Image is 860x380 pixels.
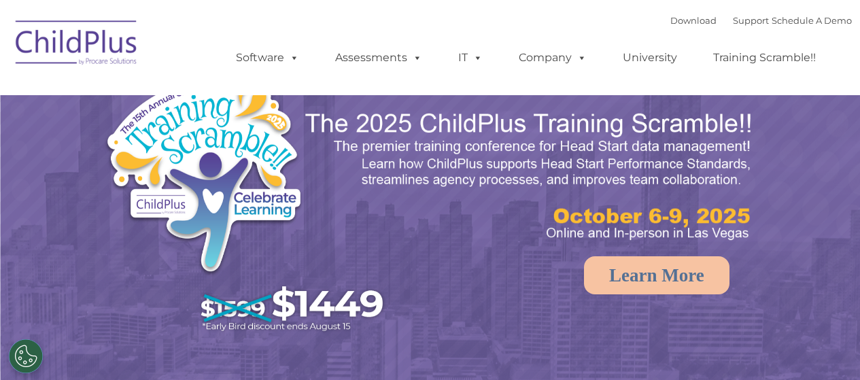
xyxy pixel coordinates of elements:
[322,44,436,71] a: Assessments
[445,44,496,71] a: IT
[9,11,145,79] img: ChildPlus by Procare Solutions
[584,256,729,294] a: Learn More
[772,15,852,26] a: Schedule A Demo
[733,15,769,26] a: Support
[670,15,852,26] font: |
[700,44,829,71] a: Training Scramble!!
[222,44,313,71] a: Software
[505,44,600,71] a: Company
[609,44,691,71] a: University
[670,15,717,26] a: Download
[9,339,43,373] button: Cookies Settings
